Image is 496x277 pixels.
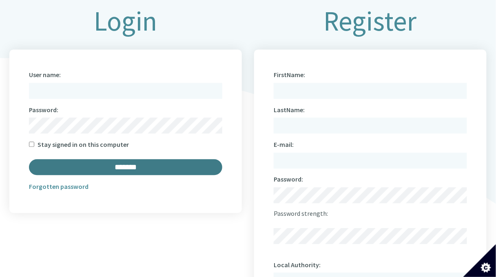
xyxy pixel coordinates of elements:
[274,69,305,81] label: FirstName:
[9,6,242,36] h1: Login
[29,69,61,81] label: User name:
[29,182,89,191] a: Forgotten password
[463,244,496,277] button: Set cookie preferences
[38,139,129,151] label: Stay signed in on this computer
[274,259,321,271] label: Local Authority:
[274,209,328,217] span: Password strength:
[274,104,305,116] label: LastName:
[274,173,303,185] label: Password:
[29,104,58,116] label: Password:
[254,6,487,36] h1: Register
[274,139,294,151] label: E-mail:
